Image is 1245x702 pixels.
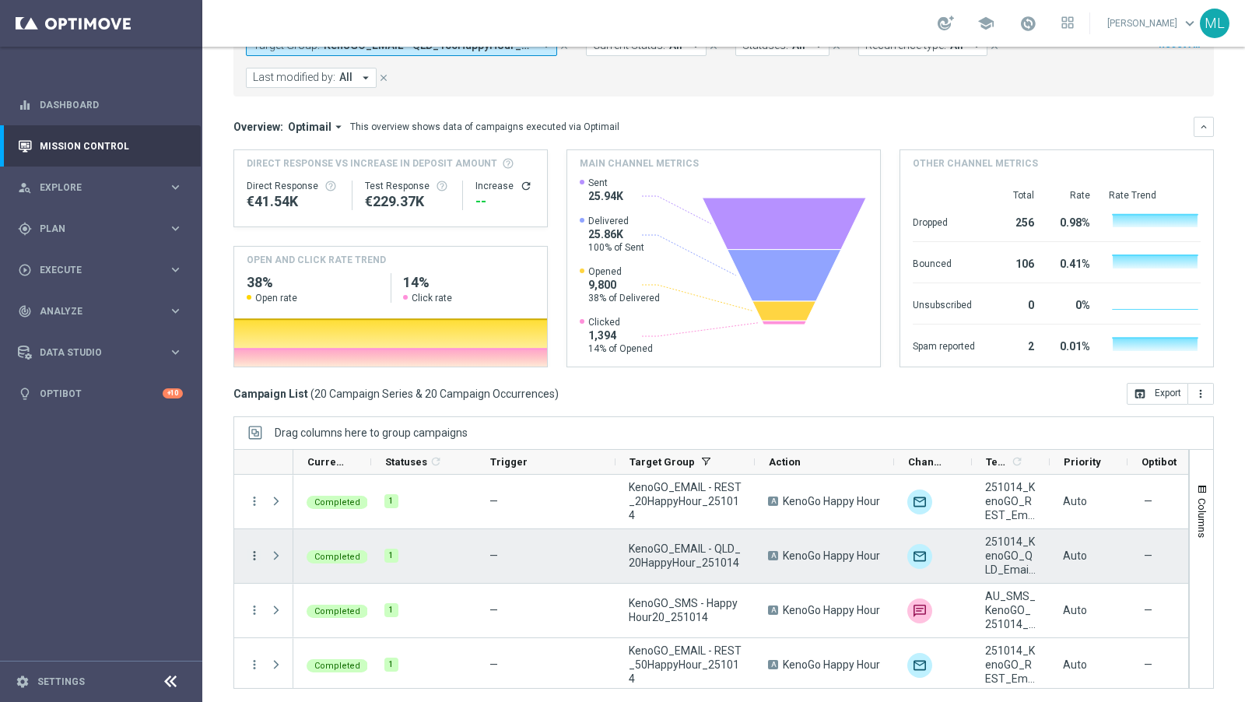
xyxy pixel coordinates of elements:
[630,456,695,468] span: Target Group
[377,69,391,86] button: close
[768,605,778,615] span: A
[18,222,168,236] div: Plan
[913,250,975,275] div: Bounced
[331,120,345,134] i: arrow_drop_down
[40,265,168,275] span: Execute
[307,456,345,468] span: Current Status
[17,264,184,276] button: play_circle_outline Execute keyboard_arrow_right
[168,262,183,277] i: keyboard_arrow_right
[977,15,994,32] span: school
[588,189,623,203] span: 25.94K
[384,658,398,672] div: 1
[490,456,528,468] span: Trigger
[350,120,619,134] div: This overview shows data of campaigns executed via Optimail
[913,332,975,357] div: Spam reported
[275,426,468,439] span: Drag columns here to group campaigns
[247,253,386,267] h4: OPEN AND CLICK RATE TREND
[768,551,778,560] span: A
[18,373,183,414] div: Optibot
[783,603,880,617] span: KenoGo Happy Hour
[314,606,360,616] span: Completed
[994,291,1034,316] div: 0
[588,215,644,227] span: Delivered
[168,345,183,360] i: keyboard_arrow_right
[588,278,660,292] span: 9,800
[18,346,168,360] div: Data Studio
[913,291,975,316] div: Unsubscribed
[310,387,314,401] span: (
[314,552,360,562] span: Completed
[314,387,555,401] span: 20 Campaign Series & 20 Campaign Occurrences
[412,292,452,304] span: Click rate
[588,241,644,254] span: 100% of Sent
[168,304,183,318] i: keyboard_arrow_right
[994,250,1034,275] div: 106
[913,156,1038,170] h4: Other channel metrics
[588,292,660,304] span: 38% of Delivered
[17,346,184,359] button: Data Studio keyboard_arrow_right
[768,497,778,506] span: A
[18,181,32,195] i: person_search
[588,227,644,241] span: 25.86K
[314,661,360,671] span: Completed
[40,224,168,233] span: Plan
[18,125,183,167] div: Mission Control
[247,180,339,192] div: Direct Response
[339,71,352,84] span: All
[17,305,184,318] div: track_changes Analyze keyboard_arrow_right
[913,209,975,233] div: Dropped
[385,456,427,468] span: Statuses
[1144,603,1152,617] span: —
[18,263,32,277] i: play_circle_outline
[247,603,261,617] button: more_vert
[247,658,261,672] i: more_vert
[1053,209,1090,233] div: 0.98%
[1188,383,1214,405] button: more_vert
[769,456,801,468] span: Action
[1144,658,1152,672] span: —
[1144,494,1152,508] span: —
[18,181,168,195] div: Explore
[18,263,168,277] div: Execute
[555,387,559,401] span: )
[1134,388,1146,400] i: open_in_browser
[403,273,535,292] h2: 14%
[588,328,653,342] span: 1,394
[430,455,442,468] i: refresh
[783,494,880,508] span: KenoGo Happy Hour
[40,373,163,414] a: Optibot
[994,189,1034,202] div: Total
[994,209,1034,233] div: 256
[288,120,331,134] span: Optimail
[40,307,168,316] span: Analyze
[1053,189,1090,202] div: Rate
[1144,549,1152,563] span: —
[233,120,283,134] h3: Overview:
[247,549,261,563] i: more_vert
[489,549,498,562] span: —
[1011,455,1023,468] i: refresh
[314,497,360,507] span: Completed
[768,660,778,669] span: A
[907,598,932,623] img: Vonage
[1181,15,1198,32] span: keyboard_arrow_down
[580,156,699,170] h4: Main channel metrics
[307,549,368,563] colored-tag: Completed
[1063,604,1087,616] span: Auto
[588,265,660,278] span: Opened
[17,223,184,235] button: gps_fixed Plan keyboard_arrow_right
[40,84,183,125] a: Dashboard
[629,596,742,624] span: KenoGO_SMS - HappyHour20_251014
[908,456,945,468] span: Channel
[18,84,183,125] div: Dashboard
[1194,388,1207,400] i: more_vert
[17,140,184,153] button: Mission Control
[246,68,377,88] button: Last modified by: All arrow_drop_down
[1063,658,1087,671] span: Auto
[907,544,932,569] img: Optimail
[18,222,32,236] i: gps_fixed
[629,644,742,686] span: KenoGO_EMAIL - REST_50HappyHour_251014
[489,604,498,616] span: —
